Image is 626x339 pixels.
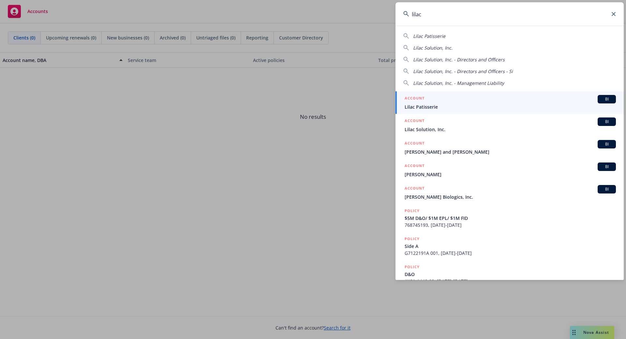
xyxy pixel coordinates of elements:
[405,243,616,250] span: Side A
[395,136,624,159] a: ACCOUNTBI[PERSON_NAME] and [PERSON_NAME]
[405,95,425,103] h5: ACCOUNT
[405,271,616,278] span: D&O
[405,222,616,228] span: 768745193, [DATE]-[DATE]
[405,140,425,148] h5: ACCOUNT
[405,162,425,170] h5: ACCOUNT
[395,114,624,136] a: ACCOUNTBILilac Solution, Inc.
[395,2,624,26] input: Search...
[395,181,624,204] a: ACCOUNTBI[PERSON_NAME] Biologics, Inc.
[600,96,613,102] span: BI
[600,141,613,147] span: BI
[413,68,513,74] span: Lilac Solution, Inc. - Directors and Officers - Si
[405,215,616,222] span: $5M D&O/ $1M EPL/ $1M FID
[413,33,445,39] span: Lilac Patisserie
[413,80,504,86] span: Lilac Solution, Inc. - Management Liability
[405,126,616,133] span: Lilac Solution, Inc.
[405,171,616,178] span: [PERSON_NAME]
[600,186,613,192] span: BI
[405,250,616,256] span: G7122191A 001, [DATE]-[DATE]
[405,148,616,155] span: [PERSON_NAME] and [PERSON_NAME]
[395,204,624,232] a: POLICY$5M D&O/ $1M EPL/ $1M FID768745193, [DATE]-[DATE]
[600,164,613,170] span: BI
[405,264,420,270] h5: POLICY
[395,260,624,288] a: POLICYD&OAX01-1449-02, [DATE]-[DATE]
[405,278,616,285] span: AX01-1449-02, [DATE]-[DATE]
[395,159,624,181] a: ACCOUNTBI[PERSON_NAME]
[405,208,420,214] h5: POLICY
[600,119,613,125] span: BI
[405,193,616,200] span: [PERSON_NAME] Biologics, Inc.
[395,232,624,260] a: POLICYSide AG7122191A 001, [DATE]-[DATE]
[413,56,505,63] span: Lilac Solution, Inc. - Directors and Officers
[405,117,425,125] h5: ACCOUNT
[405,185,425,193] h5: ACCOUNT
[405,103,616,110] span: Lilac Patisserie
[413,45,453,51] span: Lilac Solution, Inc.
[395,91,624,114] a: ACCOUNTBILilac Patisserie
[405,236,420,242] h5: POLICY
